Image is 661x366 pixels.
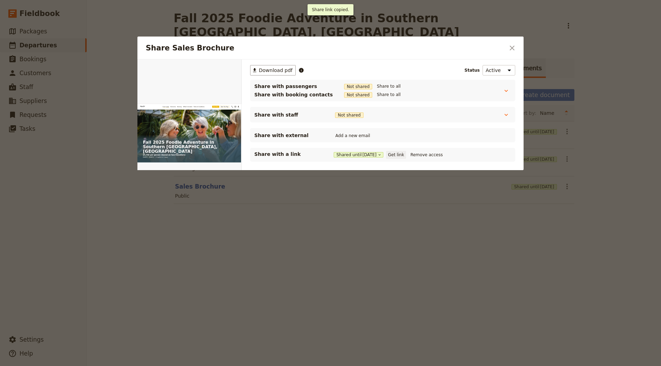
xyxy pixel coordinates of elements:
button: Close dialog [506,42,518,54]
span: Not shared [335,112,364,118]
button: Download pdf [428,6,440,17]
button: Add a new email [334,132,372,140]
span: Download pdf [259,67,293,74]
button: Share to all [375,91,402,98]
button: Shared until[DATE] [334,152,383,158]
a: Itinerary [171,7,191,16]
a: Terms & Conditions [242,7,289,16]
span: [DATE] [363,152,377,158]
a: Overview [143,7,166,16]
span: Share with staff [254,111,324,118]
span: Share with external [254,132,324,139]
img: Olegana Travel Boutique logo [8,4,69,16]
span: Not shared [344,84,373,89]
a: Book Now [321,7,351,16]
h1: Fall 2025 Foodie Adventure in Southern [GEOGRAPHIC_DATA], [GEOGRAPHIC_DATA] [25,153,420,212]
span: Share with passengers [254,83,333,90]
a: What's Included [197,7,236,16]
p: Share with a link [254,151,324,158]
p: $4,750 per person (based on two travellers) [25,213,420,224]
span: Status [464,67,480,73]
a: Cover page [109,7,137,16]
span: Share link copied. [312,7,349,13]
button: Get link [386,151,406,159]
span: Not shared [344,92,373,98]
button: (917) 345-5792 [401,6,413,17]
select: Status [483,65,515,75]
button: Share to all [375,82,402,90]
a: Open Tour Page [354,7,396,16]
span: [DATE] – [DATE] [25,224,72,232]
h2: Share Sales Brochure [146,43,505,53]
a: anna@oleganatravelboutique.com [415,6,427,17]
button: Remove access [409,151,445,159]
span: Share with booking contacts [254,91,333,98]
span: 2 nights & 3 days [80,224,132,232]
button: ​Download pdf [250,65,296,75]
